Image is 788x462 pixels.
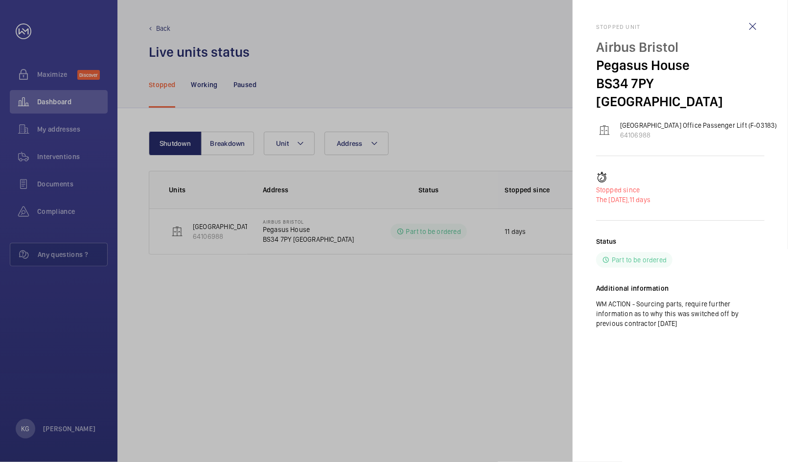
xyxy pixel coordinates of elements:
[596,23,765,30] h2: Stopped unit
[596,56,765,74] p: Pegasus House
[596,283,765,293] h2: Additional information
[596,185,765,195] p: Stopped since
[596,38,765,56] p: Airbus Bristol
[596,196,629,204] span: The [DATE],
[599,124,610,136] img: elevator.svg
[596,236,617,246] h2: Status
[596,195,765,205] p: 11 days
[596,74,765,111] p: BS34 7PY [GEOGRAPHIC_DATA]
[596,299,765,328] p: WM ACTION - Sourcing parts, require further information as to why this was switched off by previo...
[620,130,777,140] p: 64106988
[620,120,777,130] p: [GEOGRAPHIC_DATA] Office Passenger Lift (F-03183)
[612,255,667,265] p: Part to be ordered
